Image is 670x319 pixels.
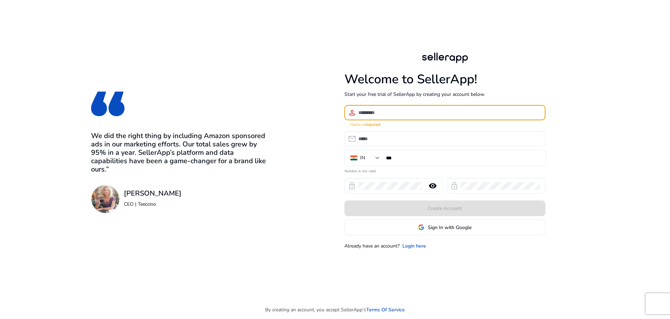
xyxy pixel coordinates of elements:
span: Sign In with Google [428,224,471,231]
mat-icon: remove_red_eye [424,182,441,190]
mat-error: Number is not valid [344,167,545,174]
a: Terms Of Service [366,306,405,313]
h3: [PERSON_NAME] [124,189,181,198]
h1: Welcome to SellerApp! [344,72,545,87]
span: person [348,108,356,117]
p: Already have an account? [344,242,400,250]
span: lock [450,182,459,190]
p: Start your free trial of SellerApp by creating your account below. [344,91,545,98]
strong: required [365,122,380,127]
mat-error: Name is [350,120,540,128]
img: google-logo.svg [418,224,424,230]
h3: We did the right thing by including Amazon sponsored ads in our marketing efforts. Our total sale... [91,132,270,174]
span: lock [348,182,356,190]
button: Sign In with Google [344,220,545,235]
span: email [348,135,356,143]
p: CEO | Teeccino [124,200,181,208]
a: Login here [402,242,426,250]
div: IN [360,154,365,162]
